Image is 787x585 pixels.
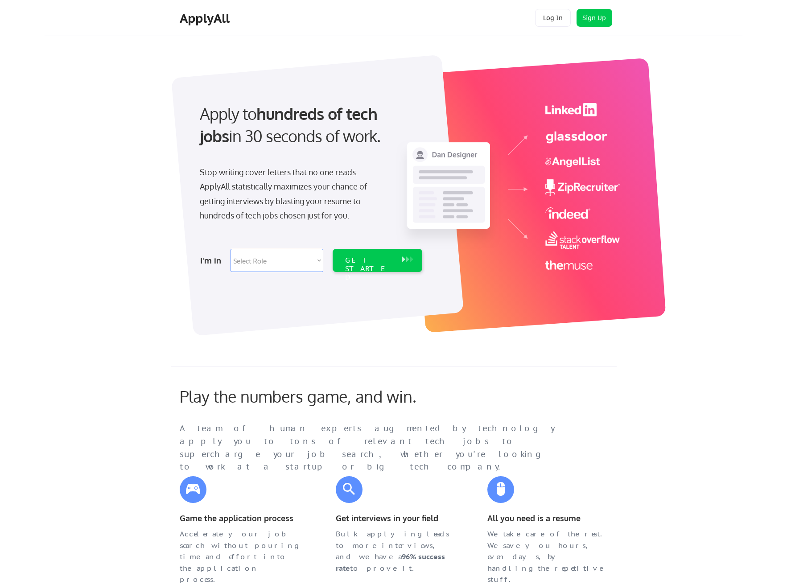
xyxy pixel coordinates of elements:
[336,552,447,573] strong: 96% success rate
[535,9,571,27] button: Log In
[336,512,456,525] div: Get interviews in your field
[336,528,456,574] div: Bulk applying leads to more interviews, and we have a to prove it.
[180,387,456,406] div: Play the numbers game, and win.
[200,165,383,223] div: Stop writing cover letters that no one reads. ApplyAll statistically maximizes your chance of get...
[487,512,608,525] div: All you need is a resume
[200,103,381,146] strong: hundreds of tech jobs
[180,422,572,474] div: A team of human experts augmented by technology apply you to tons of relevant tech jobs to superc...
[200,253,225,268] div: I'm in
[180,11,232,26] div: ApplyAll
[577,9,612,27] button: Sign Up
[200,103,419,148] div: Apply to in 30 seconds of work.
[180,512,300,525] div: Game the application process
[345,256,393,282] div: GET STARTED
